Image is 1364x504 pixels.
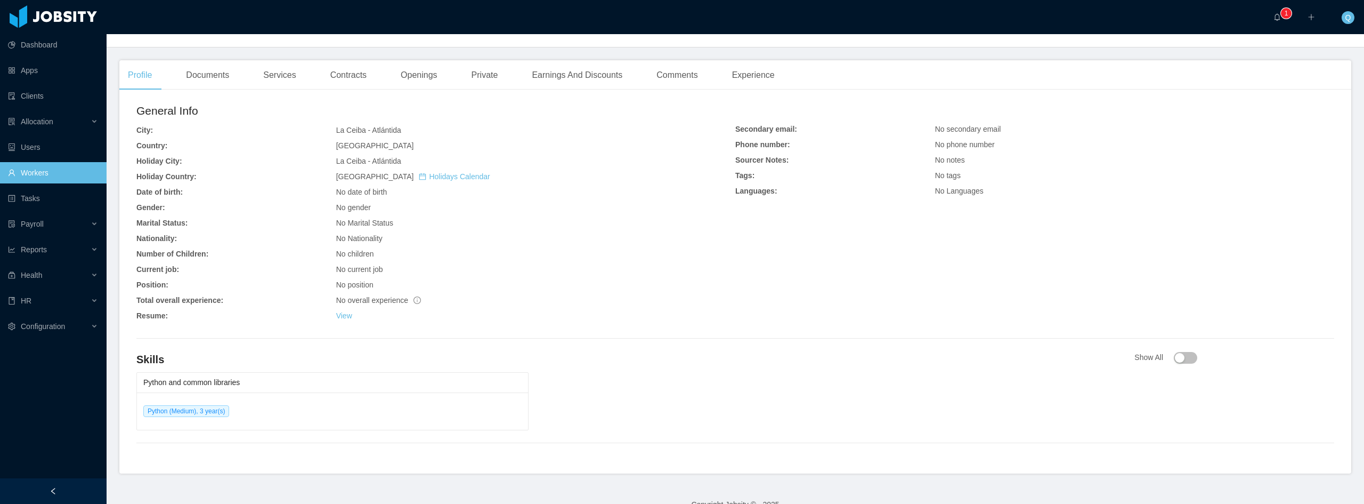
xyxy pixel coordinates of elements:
[136,219,188,227] b: Marital Status:
[336,188,387,196] span: No date of birth
[177,60,238,90] div: Documents
[8,60,98,81] a: icon: appstoreApps
[735,125,797,133] b: Secondary email:
[8,34,98,55] a: icon: pie-chartDashboard
[1273,13,1281,21] i: icon: bell
[336,172,490,181] span: [GEOGRAPHIC_DATA]
[8,297,15,305] i: icon: book
[336,157,401,165] span: La Ceiba - Atlántida
[648,60,706,90] div: Comments
[21,271,42,279] span: Health
[419,173,426,180] i: icon: calendar
[935,125,1001,133] span: No secondary email
[136,203,165,212] b: Gender:
[136,172,197,181] b: Holiday Country:
[143,405,229,417] span: Python (Medium), 3 year(s)
[136,234,177,243] b: Nationality:
[336,281,374,289] span: No position
[1308,13,1315,21] i: icon: plus
[336,234,383,243] span: No Nationality
[21,245,47,254] span: Reports
[136,265,179,274] b: Current job:
[735,156,789,164] b: Sourcer Notes:
[8,162,98,183] a: icon: userWorkers
[119,60,160,90] div: Profile
[255,60,304,90] div: Services
[8,220,15,228] i: icon: file-protect
[935,187,984,195] span: No Languages
[523,60,631,90] div: Earnings And Discounts
[21,322,65,331] span: Configuration
[136,141,167,150] b: Country:
[735,140,790,149] b: Phone number:
[336,219,393,227] span: No Marital Status
[136,296,223,305] b: Total overall experience:
[136,281,168,289] b: Position:
[1281,8,1292,19] sup: 1
[8,188,98,209] a: icon: profileTasks
[21,297,31,305] span: HR
[136,157,182,165] b: Holiday City:
[336,265,383,274] span: No current job
[322,60,375,90] div: Contracts
[735,187,777,195] b: Languages:
[136,188,183,196] b: Date of birth:
[8,118,15,125] i: icon: solution
[136,250,208,258] b: Number of Children:
[8,246,15,253] i: icon: line-chart
[419,172,490,181] a: icon: calendarHolidays Calendar
[336,141,414,150] span: [GEOGRAPHIC_DATA]
[21,117,53,126] span: Allocation
[724,60,783,90] div: Experience
[136,126,153,134] b: City:
[336,311,352,320] a: View
[735,171,754,180] b: Tags:
[8,271,15,279] i: icon: medicine-box
[8,323,15,330] i: icon: setting
[336,203,371,212] span: No gender
[935,156,965,164] span: No notes
[143,373,522,393] div: Python and common libraries
[136,352,1134,367] h4: Skills
[392,60,446,90] div: Openings
[1345,11,1351,24] span: Q
[136,311,168,320] b: Resume:
[8,137,98,158] a: icon: robotUsers
[935,140,995,149] span: No phone number
[336,126,401,134] span: La Ceiba - Atlántida
[136,102,735,119] h2: General Info
[8,85,98,107] a: icon: auditClients
[21,220,44,228] span: Payroll
[413,297,421,304] span: info-circle
[935,170,1334,181] div: No tags
[1285,8,1288,19] p: 1
[336,250,374,258] span: No children
[336,296,421,305] span: No overall experience
[463,60,507,90] div: Private
[1134,353,1197,362] span: Show All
